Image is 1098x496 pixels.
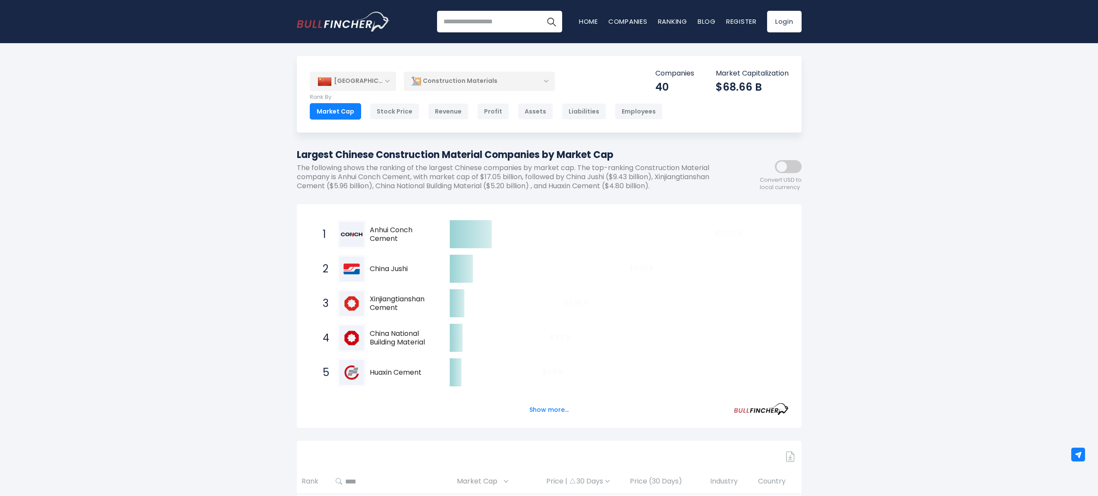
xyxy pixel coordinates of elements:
[629,263,654,273] text: $9.43 B
[524,403,574,417] button: Show more...
[535,477,620,486] div: Price | 30 Days
[370,103,419,120] div: Stock Price
[339,360,364,385] img: Huaxin Cement
[318,227,327,242] span: 1
[318,365,327,380] span: 5
[658,17,687,26] a: Ranking
[716,69,789,78] p: Market Capitalization
[715,228,742,238] text: $17.05 B
[370,295,435,313] span: Xinjiangtianshan Cement
[562,103,606,120] div: Liabilities
[310,103,361,120] div: Market Cap
[318,262,327,276] span: 2
[297,12,390,32] a: Go to homepage
[726,17,757,26] a: Register
[428,103,469,120] div: Revenue
[615,103,663,120] div: Employees
[370,368,435,377] span: Huaxin Cement
[542,366,563,376] text: $4.8 B
[655,80,694,94] div: 40
[297,12,390,32] img: Bullfincher logo
[625,469,705,494] th: Price (30 Days)
[655,69,694,78] p: Companies
[404,71,555,91] div: Construction Materials
[370,226,435,244] span: Anhui Conch Cement
[297,148,724,162] h1: Largest Chinese Construction Material Companies by Market Cap
[310,72,396,91] div: [GEOGRAPHIC_DATA]
[518,103,553,120] div: Assets
[318,331,327,345] span: 4
[297,469,331,494] th: Rank
[698,17,716,26] a: Blog
[716,80,789,94] div: $68.66 B
[705,469,753,494] th: Industry
[370,265,435,274] span: China Jushi
[370,329,435,348] span: China National Building Material
[564,297,588,307] text: $5.96 B
[318,296,327,311] span: 3
[339,256,364,281] img: China Jushi
[310,94,663,101] p: Rank By
[477,103,509,120] div: Profit
[550,332,570,342] text: $5.2 B
[579,17,598,26] a: Home
[339,222,364,247] img: Anhui Conch Cement
[339,325,364,351] img: China National Building Material
[753,469,801,494] th: Country
[760,177,802,191] span: Convert USD to local currency
[297,164,724,190] p: The following shows the ranking of the largest Chinese companies by market cap. The top-ranking C...
[767,11,802,32] a: Login
[608,17,648,26] a: Companies
[541,11,562,32] button: Search
[457,475,502,488] span: Market Cap
[339,291,364,316] img: Xinjiangtianshan Cement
